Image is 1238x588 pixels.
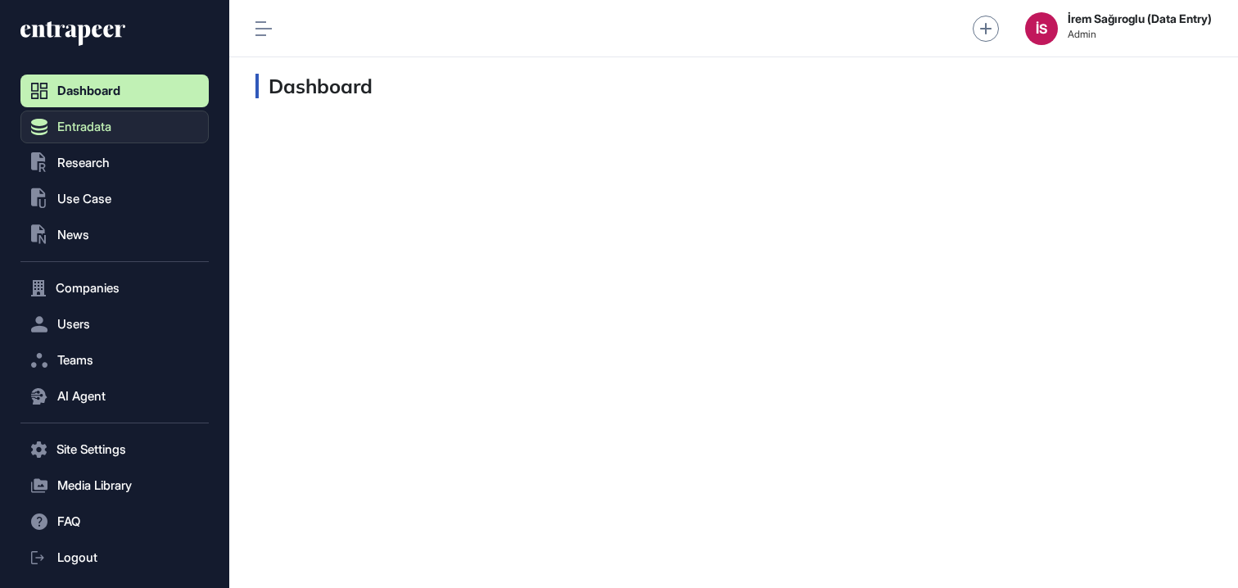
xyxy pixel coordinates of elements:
span: Companies [56,282,120,295]
span: FAQ [57,515,80,528]
button: Site Settings [20,433,209,466]
span: Logout [57,551,97,564]
button: Media Library [20,469,209,502]
span: AI Agent [57,390,106,403]
button: Entradata [20,111,209,143]
span: Entradata [57,120,111,133]
span: Admin [1068,29,1212,40]
button: FAQ [20,505,209,538]
span: Users [57,318,90,331]
button: Teams [20,344,209,377]
a: Logout [20,541,209,574]
strong: İrem Sağıroglu (Data Entry) [1068,12,1212,25]
span: News [57,228,89,242]
button: Companies [20,272,209,305]
button: AI Agent [20,380,209,413]
span: Teams [57,354,93,367]
button: Research [20,147,209,179]
button: News [20,219,209,251]
h3: Dashboard [255,74,373,98]
button: Users [20,308,209,341]
span: Site Settings [56,443,126,456]
button: İS [1025,12,1058,45]
span: Research [57,156,110,170]
span: Dashboard [57,84,120,97]
span: Media Library [57,479,132,492]
span: Use Case [57,192,111,206]
button: Use Case [20,183,209,215]
a: Dashboard [20,75,209,107]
